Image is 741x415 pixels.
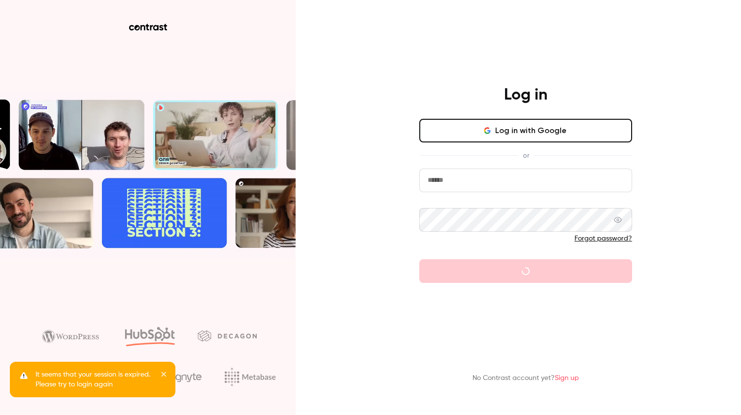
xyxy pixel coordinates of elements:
[472,373,579,383] p: No Contrast account yet?
[518,150,534,161] span: or
[574,235,632,242] a: Forgot password?
[555,375,579,381] a: Sign up
[198,330,257,341] img: decagon
[161,370,168,381] button: close
[504,85,547,105] h4: Log in
[419,119,632,142] button: Log in with Google
[35,370,154,389] p: It seems that your session is expired. Please try to login again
